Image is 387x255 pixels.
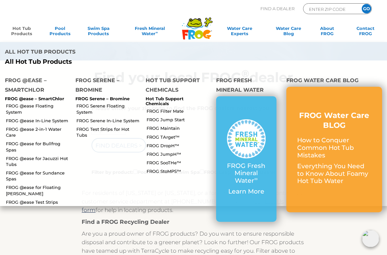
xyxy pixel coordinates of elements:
input: Zip Code Form [308,5,353,13]
p: FROG Serene – Bromine [75,96,136,102]
p: FROG Fresh Mineral Water [227,162,266,185]
a: FROG @ease Floating System [6,103,71,115]
a: FROG Water Care BLOG How to Conquer Common Hot Tub Mistakes Everything You Need to Know About Foa... [297,111,371,189]
a: FROG Filter Mate [147,108,211,114]
a: FROG @ease In-Line System [6,118,71,124]
a: ContactFROG [351,26,380,39]
a: FROG TArget™ [147,134,211,140]
sup: ∞ [254,176,257,182]
a: Water CareExperts [214,26,265,39]
a: FROG SooTHe™ [147,160,211,166]
p: Everything You Need to Know About Foamy Hot Tub Water [297,163,371,185]
a: Water CareBlog [274,26,303,39]
h3: FROG Water Care BLOG [297,111,371,130]
sup: ∞ [155,31,158,34]
a: FROG Test Strips for Hot Tubs [76,126,141,138]
a: FROG @ease for Sundance Spas [6,170,71,182]
a: FROG Serene Floating System [76,103,141,115]
a: Hot Tub Support Chemicals [146,96,184,106]
a: FROG @ease Test Strips [6,199,71,205]
a: FROG Jump Start [147,117,211,123]
p: FROG @ease – SmartChlor [5,96,66,102]
h4: FROG Water Care Blog [286,76,382,87]
h4: All Hot Tub Products [5,47,189,58]
a: Swim SpaProducts [84,26,113,39]
p: How to Conquer Common Hot Tub Mistakes [297,137,371,159]
a: FROG JumpH™ [147,151,211,157]
h4: Hot Tub Support Chemicals [146,76,206,96]
a: FROG @ease for Jacuzzi Hot Tubs [6,155,71,167]
h4: FROG Serene – Bromine [75,76,136,96]
a: PoolProducts [45,26,75,39]
img: openIcon [362,230,379,247]
a: FROG Fresh Mineral Water∞ Learn More [227,119,266,199]
a: FROG Serene In-Line System [76,118,141,124]
a: Fresh MineralWater∞ [122,26,178,39]
strong: Find a FROG Recycling Dealer [82,219,169,225]
h4: FROG @ease – SmartChlor [5,76,66,96]
a: Hot TubProducts [7,26,36,39]
a: FROG @ease for Bullfrog Spas [6,141,71,152]
p: Learn More [227,188,266,196]
a: FROG @ease 2-in-1 Water Care [6,126,71,138]
a: FROG DropH™ [147,143,211,149]
p: Find A Dealer [260,3,295,14]
a: FROG Maintain [147,125,211,131]
a: AboutFROG [312,26,342,39]
a: FROG StoMPS™ [147,168,211,174]
h4: FROG Fresh Mineral Water [216,76,277,96]
input: GO [362,4,371,13]
a: All Hot Tub Products [5,58,189,66]
a: FROG @ease for Floating [PERSON_NAME] [6,184,71,196]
